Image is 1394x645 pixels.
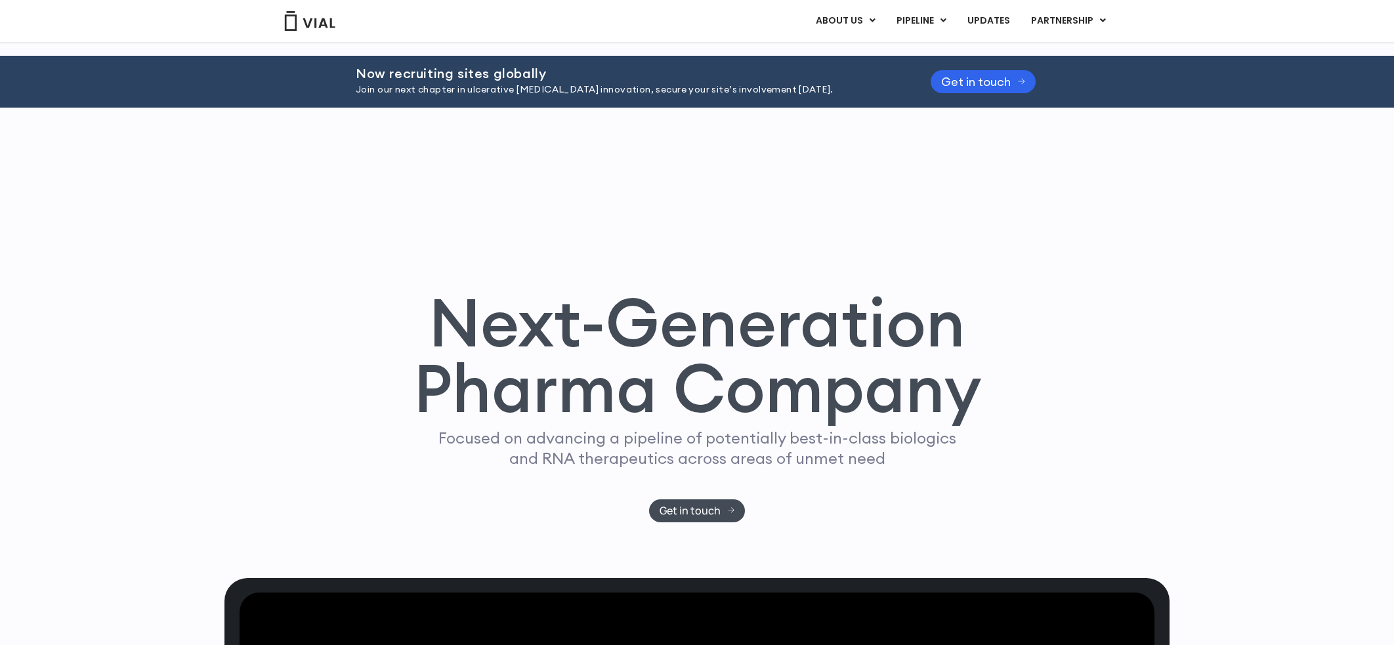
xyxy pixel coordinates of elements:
span: Get in touch [660,506,721,516]
a: PIPELINEMenu Toggle [886,10,956,32]
a: ABOUT USMenu Toggle [805,10,885,32]
a: Get in touch [931,70,1036,93]
span: Get in touch [941,77,1011,87]
p: Join our next chapter in ulcerative [MEDICAL_DATA] innovation, secure your site’s involvement [DA... [356,83,898,97]
h1: Next-Generation Pharma Company [413,289,981,422]
a: PARTNERSHIPMenu Toggle [1021,10,1116,32]
a: Get in touch [649,499,746,522]
p: Focused on advancing a pipeline of potentially best-in-class biologics and RNA therapeutics acros... [433,428,961,468]
a: UPDATES [957,10,1020,32]
h2: Now recruiting sites globally [356,66,898,81]
img: Vial Logo [284,11,336,31]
